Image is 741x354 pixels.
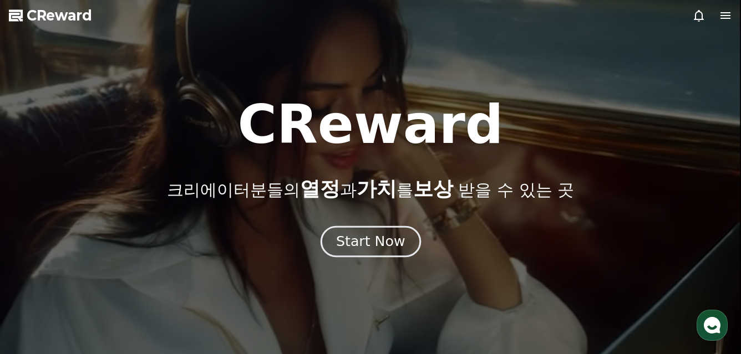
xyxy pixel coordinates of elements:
span: 가치 [357,177,397,200]
a: Start Now [323,238,419,248]
a: 홈 [3,262,73,290]
span: 설정 [171,279,185,288]
span: 열정 [300,177,340,200]
a: 설정 [143,262,213,290]
span: 보상 [413,177,453,200]
div: Start Now [336,232,405,251]
p: 크리에이터분들의 과 를 받을 수 있는 곳 [167,178,574,200]
span: 대화 [101,279,115,288]
span: CReward [27,7,92,24]
a: CReward [9,7,92,24]
button: Start Now [320,225,420,257]
span: 홈 [35,279,42,288]
a: 대화 [73,262,143,290]
h1: CReward [237,98,503,151]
